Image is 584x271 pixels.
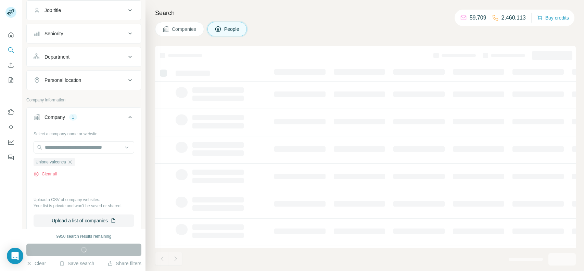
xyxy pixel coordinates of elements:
button: Upload a list of companies [34,214,134,227]
button: Job title [27,2,141,19]
span: People [224,26,240,33]
button: Use Surfe on LinkedIn [5,106,16,118]
p: 2,460,113 [502,14,526,22]
button: Use Surfe API [5,121,16,133]
div: Personal location [45,77,81,84]
div: 1 [69,114,77,120]
p: 59,709 [470,14,486,22]
button: Department [27,49,141,65]
p: Upload a CSV of company websites. [34,197,134,203]
div: Company [45,114,65,121]
button: Personal location [27,72,141,88]
div: Select a company name or website [34,128,134,137]
div: 9950 search results remaining [56,233,112,239]
button: Company1 [27,109,141,128]
button: Seniority [27,25,141,42]
button: Quick start [5,29,16,41]
button: Feedback [5,151,16,163]
button: Share filters [107,260,141,267]
h4: Search [155,8,576,18]
span: Unione valconca [36,159,66,165]
div: Job title [45,7,61,14]
button: Buy credits [537,13,569,23]
div: Open Intercom Messenger [7,248,23,264]
div: Seniority [45,30,63,37]
button: Save search [59,260,94,267]
p: Company information [26,97,141,103]
button: Enrich CSV [5,59,16,71]
span: Companies [172,26,197,33]
button: Dashboard [5,136,16,148]
button: My lists [5,74,16,86]
button: Search [5,44,16,56]
button: Clear [26,260,46,267]
div: Department [45,53,69,60]
button: Clear all [34,171,57,177]
p: Your list is private and won't be saved or shared. [34,203,134,209]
